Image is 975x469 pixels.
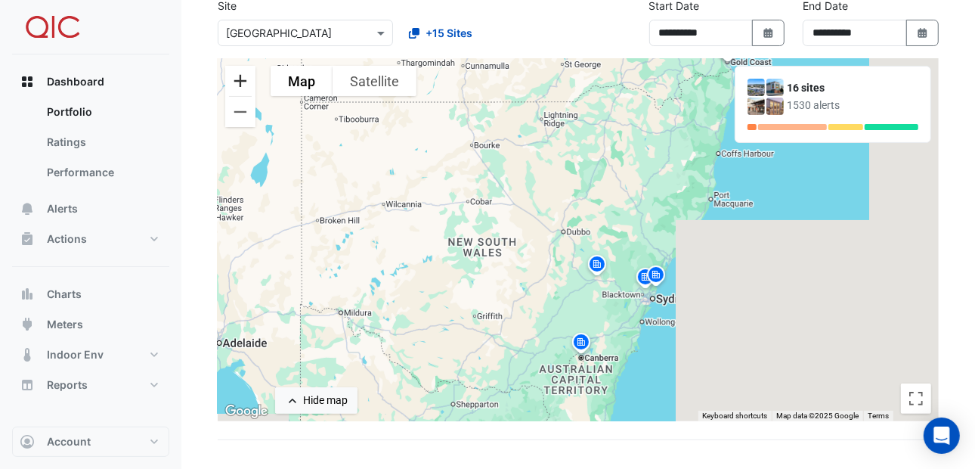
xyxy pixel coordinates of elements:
app-icon: Indoor Env [20,347,35,362]
div: Open Intercom Messenger [924,418,960,454]
div: 1530 alerts [787,98,918,113]
button: Zoom out [225,97,255,127]
span: Map data ©2025 Google [776,412,859,420]
span: Actions [47,231,87,247]
div: Hide map [303,393,348,408]
a: Open this area in Google Maps (opens a new window) [221,402,271,421]
button: Charts [12,279,169,309]
button: Actions [12,224,169,254]
app-icon: Charts [20,287,35,302]
button: Show street map [271,66,333,96]
button: +15 Sites [399,20,482,46]
img: site-pin.svg [633,266,658,293]
button: Reports [12,370,169,400]
button: Zoom in [225,66,255,96]
span: Meters [47,317,83,332]
span: +15 Sites [426,25,472,41]
span: Account [47,434,91,449]
button: Toggle fullscreen view [901,384,931,414]
span: Charts [47,287,82,302]
img: Company Logo [18,12,86,42]
img: Big Top [747,98,765,115]
div: 16 sites [787,80,918,96]
button: Meters [12,309,169,340]
span: Alerts [47,201,78,216]
img: site-pin.svg [644,264,668,290]
button: Hide map [275,387,357,414]
button: Keyboard shortcuts [702,411,767,421]
img: APVC Holdings [747,79,765,96]
a: Ratings [35,127,169,157]
app-icon: Alerts [20,201,35,216]
img: Bathurst City Central [766,79,784,96]
span: Dashboard [47,74,104,89]
button: Dashboard [12,67,169,97]
app-icon: Actions [20,231,35,247]
a: Portfolio [35,97,169,127]
div: Dashboard [12,97,169,194]
img: site-pin.svg [569,331,593,358]
span: Reports [47,377,88,393]
img: site-pin.svg [585,253,609,280]
app-icon: Meters [20,317,35,332]
fa-icon: Select Date [762,26,775,39]
button: Alerts [12,194,169,224]
img: Google [221,402,271,421]
span: Indoor Env [47,347,104,362]
a: Performance [35,157,169,188]
img: Canberra Centre [766,98,784,115]
button: Indoor Env [12,340,169,370]
app-icon: Dashboard [20,74,35,89]
a: Terms (opens in new tab) [868,412,889,420]
button: Show satellite imagery [333,66,416,96]
button: Account [12,427,169,457]
app-icon: Reports [20,377,35,393]
fa-icon: Select Date [916,26,930,39]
